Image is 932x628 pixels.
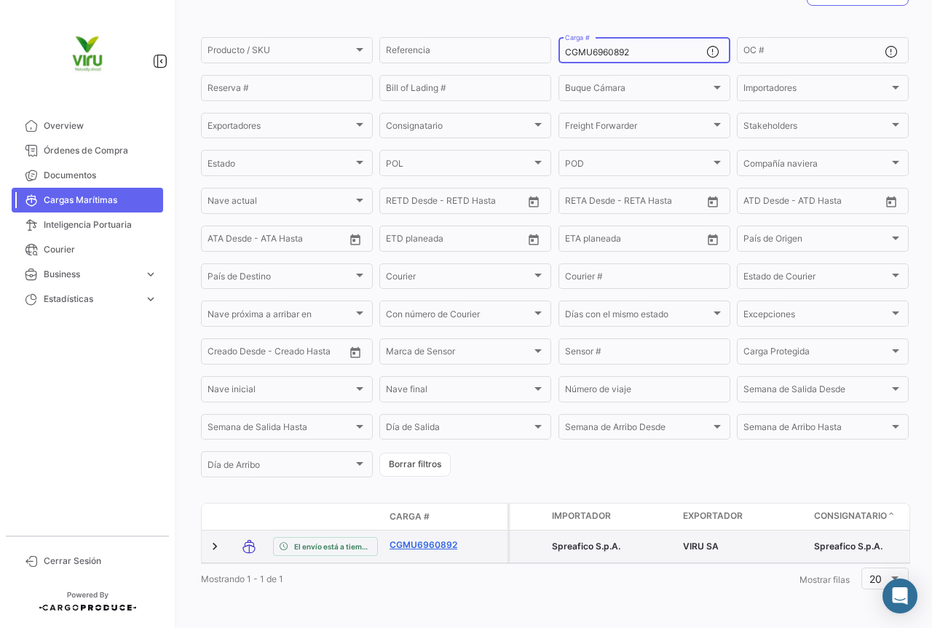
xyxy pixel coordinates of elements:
span: Carga Protegida [743,349,889,359]
button: Open calendar [702,191,724,212]
span: Stakeholders [743,123,889,133]
a: CGMU6960892 [390,538,465,552]
span: Compañía naviera [743,160,889,170]
span: Marca de Sensor [386,349,532,359]
span: Buque Cámara [565,85,711,95]
input: Desde [386,198,412,208]
span: VIRU SA [683,541,719,552]
span: El envío está a tiempo. [294,541,371,552]
span: Mostrar filas [799,574,850,585]
span: Consignatario [386,123,532,133]
span: Exportadores [208,123,353,133]
datatable-header-cell: Importador [546,504,677,530]
span: Nave actual [208,198,353,208]
input: Hasta [422,198,488,208]
span: 20 [869,573,882,585]
a: Courier [12,237,163,262]
span: Nave próxima a arribar en [208,311,353,322]
span: Semana de Salida Hasta [208,424,353,434]
span: Freight Forwarder [565,123,711,133]
span: Courier [386,274,532,284]
a: Documentos [12,163,163,188]
span: Días con el mismo estado [565,311,711,322]
input: ATA Hasta [262,236,328,246]
span: Exportador [683,509,743,522]
span: Nave inicial [208,386,353,397]
datatable-header-cell: Póliza [471,511,508,522]
span: POD [565,160,711,170]
span: Carga # [390,510,430,523]
span: Documentos [44,169,157,182]
button: Open calendar [880,191,902,212]
span: Courier [44,243,157,256]
a: Órdenes de Compra [12,138,163,163]
span: POL [386,160,532,170]
input: Hasta [422,236,488,246]
a: Expand/Collapse Row [208,539,222,554]
a: Inteligencia Portuaria [12,212,163,237]
span: Cargas Marítimas [44,194,157,207]
span: País de Origen [743,236,889,246]
datatable-header-cell: Estado de Envio [267,511,384,522]
span: expand_more [144,293,157,306]
span: Cerrar Sesión [44,555,157,568]
datatable-header-cell: Carga Protegida [510,504,546,530]
span: Estado [208,160,353,170]
input: Hasta [601,198,667,208]
span: Mostrando 1 - 1 de 1 [201,573,283,584]
span: Excepciones [743,311,889,322]
span: Consignatario [814,509,887,522]
input: ATD Desde [743,198,789,208]
span: País de Destino [208,274,353,284]
button: Borrar filtros [379,453,451,477]
span: Día de Arribo [208,462,353,472]
span: Importador [552,509,611,522]
span: Overview [44,119,157,132]
img: viru.png [51,17,124,90]
button: Open calendar [523,228,545,250]
button: Open calendar [702,228,724,250]
span: Semana de Arribo Hasta [743,424,889,434]
span: Spreafico S.p.A. [552,541,620,552]
span: Producto / SKU [208,47,353,57]
datatable-header-cell: Exportador [677,504,808,530]
button: Open calendar [523,191,545,212]
input: Hasta [601,236,667,246]
span: Spreafico S.p.A. [814,541,882,552]
span: Día de Salida [386,424,532,434]
span: Estadísticas [44,293,138,306]
button: Open calendar [344,228,366,250]
span: Órdenes de Compra [44,144,157,157]
a: Overview [12,114,163,138]
span: Semana de Salida Desde [743,386,889,397]
span: Inteligencia Portuaria [44,218,157,231]
datatable-header-cell: Carga # [384,504,471,529]
input: Creado Hasta [276,349,341,359]
span: expand_more [144,268,157,281]
span: Business [44,268,138,281]
input: ATD Hasta [799,198,865,208]
input: Creado Desde [208,349,266,359]
div: Abrir Intercom Messenger [882,579,917,613]
span: Nave final [386,386,532,397]
span: Estado de Courier [743,274,889,284]
a: Cargas Marítimas [12,188,163,212]
input: Desde [565,198,591,208]
span: Importadores [743,85,889,95]
span: Con número de Courier [386,311,532,322]
datatable-header-cell: Modo de Transporte [231,511,267,522]
input: Desde [386,236,412,246]
input: ATA Desde [208,236,252,246]
input: Desde [565,236,591,246]
button: Open calendar [344,341,366,363]
span: Semana de Arribo Desde [565,424,711,434]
